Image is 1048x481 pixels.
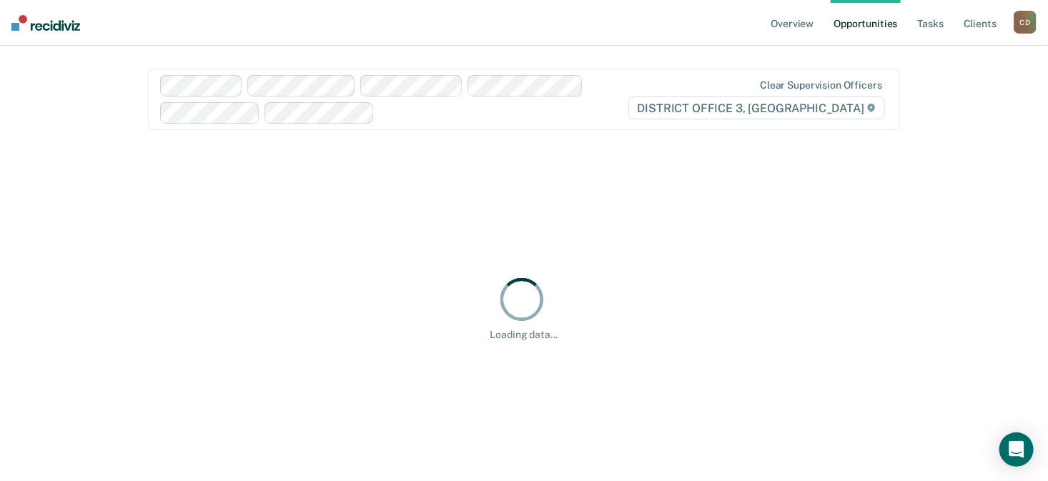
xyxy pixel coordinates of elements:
[760,79,881,91] div: Clear supervision officers
[11,15,80,31] img: Recidiviz
[490,329,558,341] div: Loading data...
[1014,11,1037,34] button: CD
[999,432,1034,467] div: Open Intercom Messenger
[628,96,885,119] span: DISTRICT OFFICE 3, [GEOGRAPHIC_DATA]
[1014,11,1037,34] div: C D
